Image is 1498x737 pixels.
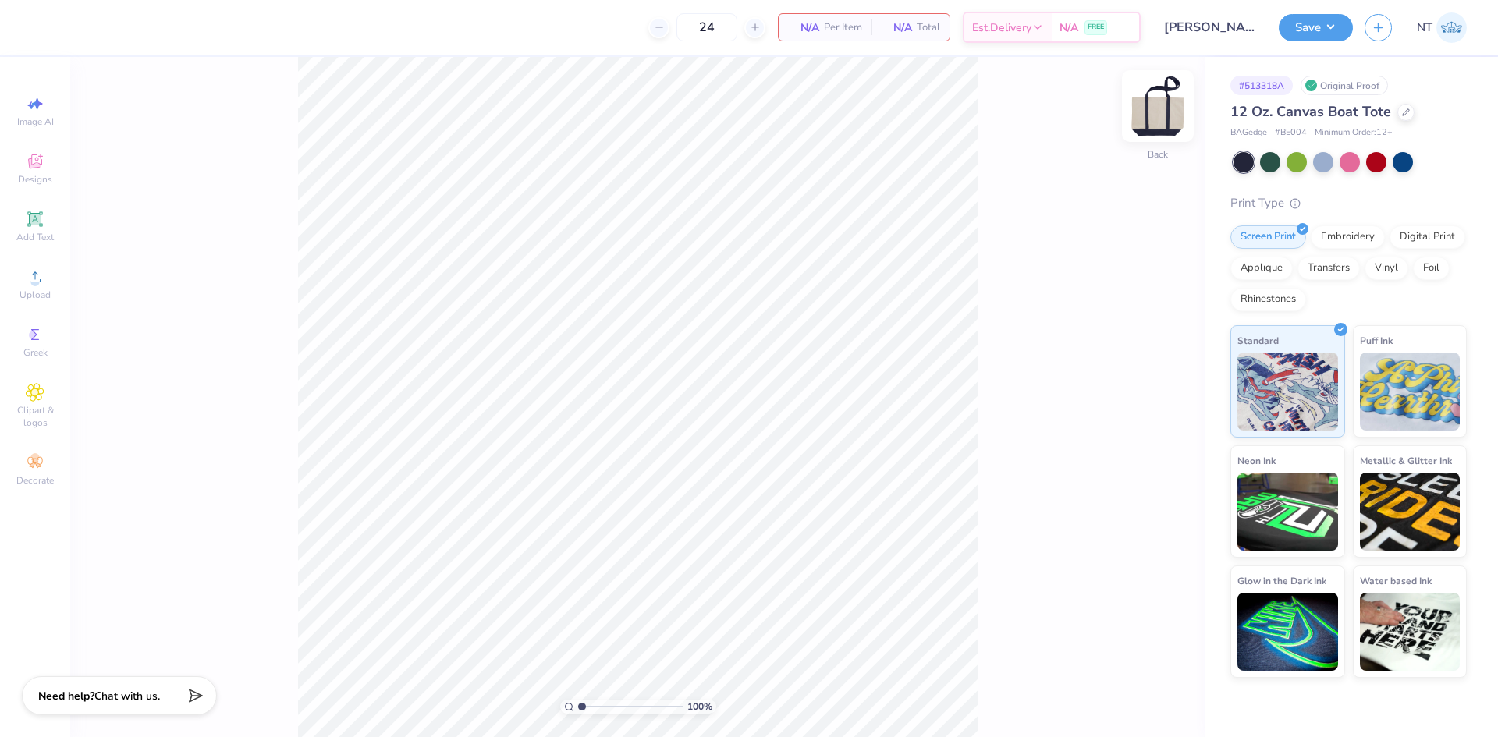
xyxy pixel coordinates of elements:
[1230,194,1467,212] div: Print Type
[1230,257,1293,280] div: Applique
[1436,12,1467,43] img: Nestor Talens
[1237,572,1326,589] span: Glow in the Dark Ink
[1275,126,1307,140] span: # BE004
[1360,473,1461,551] img: Metallic & Glitter Ink
[94,689,160,703] span: Chat with us.
[676,13,737,41] input: – –
[1390,225,1465,249] div: Digital Print
[1417,12,1467,43] a: NT
[1237,593,1338,671] img: Glow in the Dark Ink
[18,173,52,186] span: Designs
[1297,257,1360,280] div: Transfers
[1360,332,1393,349] span: Puff Ink
[687,700,712,714] span: 100 %
[881,19,912,36] span: N/A
[1230,288,1306,311] div: Rhinestones
[1230,225,1306,249] div: Screen Print
[1365,257,1408,280] div: Vinyl
[824,19,862,36] span: Per Item
[1127,75,1189,137] img: Back
[20,289,51,301] span: Upload
[38,689,94,703] strong: Need help?
[1417,19,1432,37] span: NT
[1088,22,1104,33] span: FREE
[1230,102,1391,121] span: 12 Oz. Canvas Boat Tote
[23,346,48,359] span: Greek
[17,115,54,128] span: Image AI
[788,19,819,36] span: N/A
[1237,353,1338,431] img: Standard
[1311,225,1385,249] div: Embroidery
[1230,76,1293,95] div: # 513318A
[16,474,54,487] span: Decorate
[1315,126,1393,140] span: Minimum Order: 12 +
[8,404,62,429] span: Clipart & logos
[917,19,940,36] span: Total
[1360,452,1452,469] span: Metallic & Glitter Ink
[1237,332,1279,349] span: Standard
[1148,147,1168,161] div: Back
[1301,76,1388,95] div: Original Proof
[1237,452,1276,469] span: Neon Ink
[1237,473,1338,551] img: Neon Ink
[1360,353,1461,431] img: Puff Ink
[1279,14,1353,41] button: Save
[1360,593,1461,671] img: Water based Ink
[1152,12,1267,43] input: Untitled Design
[972,19,1031,36] span: Est. Delivery
[1360,572,1432,589] span: Water based Ink
[1230,126,1267,140] span: BAGedge
[16,231,54,243] span: Add Text
[1060,19,1078,36] span: N/A
[1413,257,1450,280] div: Foil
